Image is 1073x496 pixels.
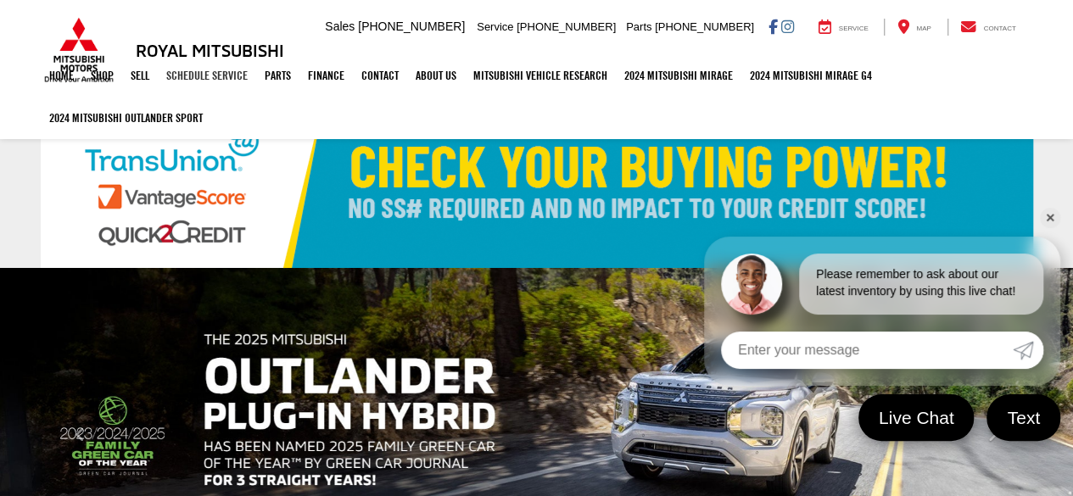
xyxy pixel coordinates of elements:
a: Contact [947,19,1029,36]
h3: Royal Mitsubishi [136,41,284,59]
span: [PHONE_NUMBER] [358,20,465,33]
a: Service [806,19,881,36]
span: [PHONE_NUMBER] [517,20,616,33]
a: Contact [353,54,407,97]
span: Map [916,25,930,32]
a: Shop [82,54,122,97]
img: Mitsubishi [41,17,117,83]
a: Map [884,19,943,36]
span: Text [998,406,1048,429]
div: Please remember to ask about our latest inventory by using this live chat! [799,254,1043,315]
a: About Us [407,54,465,97]
input: Enter your message [721,332,1013,369]
a: Text [986,394,1060,441]
span: Sales [325,20,355,33]
span: Contact [983,25,1015,32]
span: [PHONE_NUMBER] [655,20,754,33]
span: Service [839,25,869,32]
a: 2024 Mitsubishi Outlander SPORT [41,97,211,139]
a: Home [41,54,82,97]
a: Submit [1013,332,1043,369]
span: Live Chat [870,406,963,429]
a: Schedule Service: Opens in a new tab [158,54,256,97]
span: Parts [626,20,651,33]
a: 2024 Mitsubishi Mirage [616,54,741,97]
img: Check Your Buying Power [41,98,1033,268]
a: Facebook: Click to visit our Facebook page [768,20,778,33]
a: Parts: Opens in a new tab [256,54,299,97]
a: Mitsubishi Vehicle Research [465,54,616,97]
a: Finance [299,54,353,97]
img: Agent profile photo [721,254,782,315]
a: 2024 Mitsubishi Mirage G4 [741,54,880,97]
span: Service [477,20,513,33]
a: Instagram: Click to visit our Instagram page [781,20,794,33]
a: Live Chat [858,394,975,441]
a: Sell [122,54,158,97]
